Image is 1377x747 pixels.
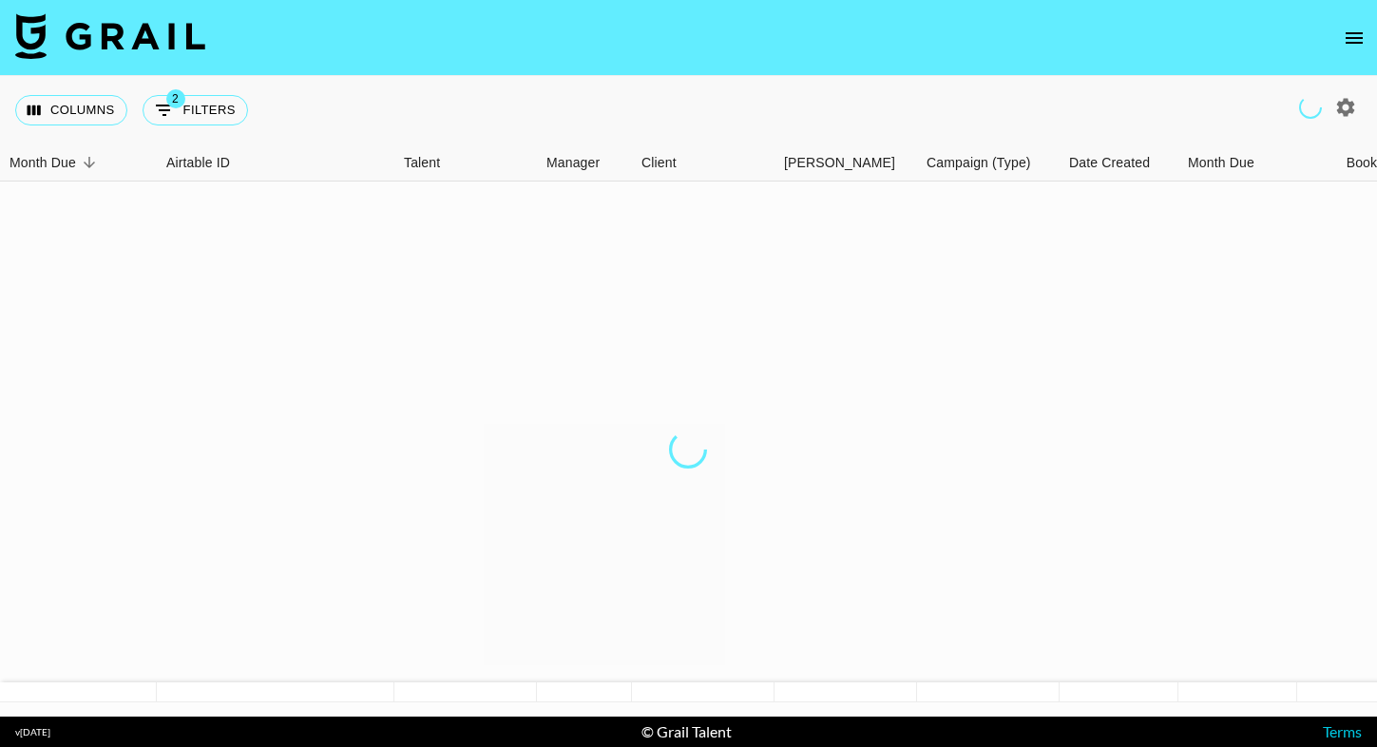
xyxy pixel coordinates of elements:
[15,95,127,125] button: Select columns
[157,144,394,182] div: Airtable ID
[76,149,103,176] button: Sort
[1069,144,1150,182] div: Date Created
[784,144,895,182] div: [PERSON_NAME]
[166,144,230,182] div: Airtable ID
[917,144,1060,182] div: Campaign (Type)
[641,722,732,741] div: © Grail Talent
[927,144,1031,182] div: Campaign (Type)
[394,144,537,182] div: Talent
[546,144,600,182] div: Manager
[15,726,50,738] div: v [DATE]
[632,144,775,182] div: Client
[15,13,205,59] img: Grail Talent
[1060,144,1178,182] div: Date Created
[1297,94,1323,120] span: Refreshing clients, managers, users, talent, campaigns...
[143,95,248,125] button: Show filters
[537,144,632,182] div: Manager
[641,144,677,182] div: Client
[166,89,185,108] span: 2
[775,144,917,182] div: Booker
[1323,722,1362,740] a: Terms
[404,144,440,182] div: Talent
[1178,144,1297,182] div: Month Due
[1188,144,1254,182] div: Month Due
[1335,19,1373,57] button: open drawer
[10,144,76,182] div: Month Due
